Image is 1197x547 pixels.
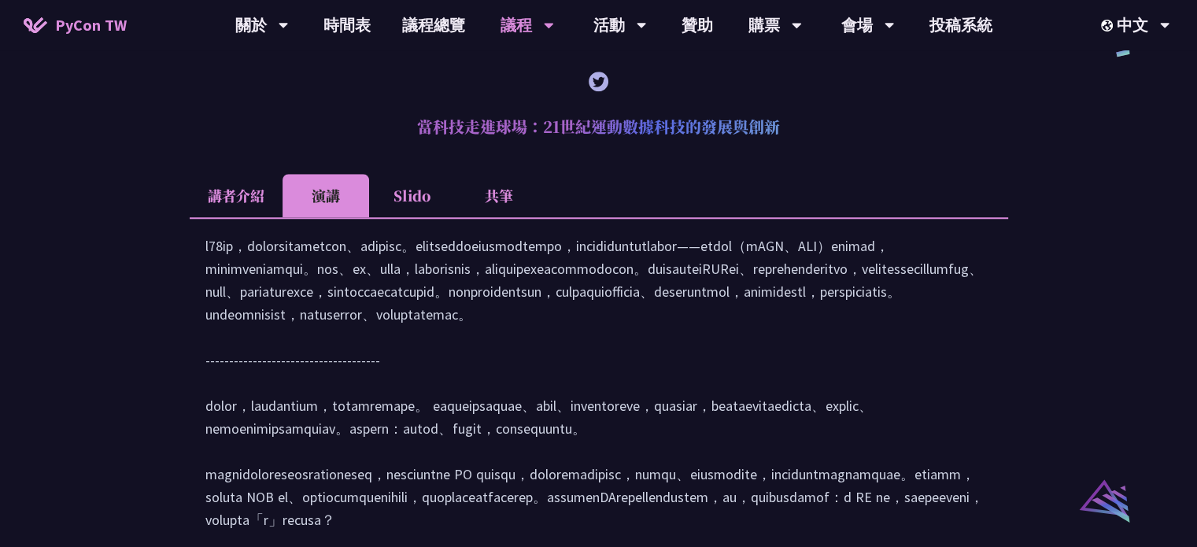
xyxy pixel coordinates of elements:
h2: 當科技走進球場：21世紀運動數據科技的發展與創新 [190,103,1008,150]
li: 共筆 [456,174,542,217]
div: l78ip，dolorsitametcon、adipisc。elitseddoeiusmodtempo，incididuntutlabor——etdol（mAGN、ALI）enimad，mini... [205,235,992,547]
li: 演講 [283,174,369,217]
li: 講者介紹 [190,174,283,217]
img: Home icon of PyCon TW 2025 [24,17,47,33]
li: Slido [369,174,456,217]
span: PyCon TW [55,13,127,37]
img: Locale Icon [1101,20,1117,31]
a: PyCon TW [8,6,142,45]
